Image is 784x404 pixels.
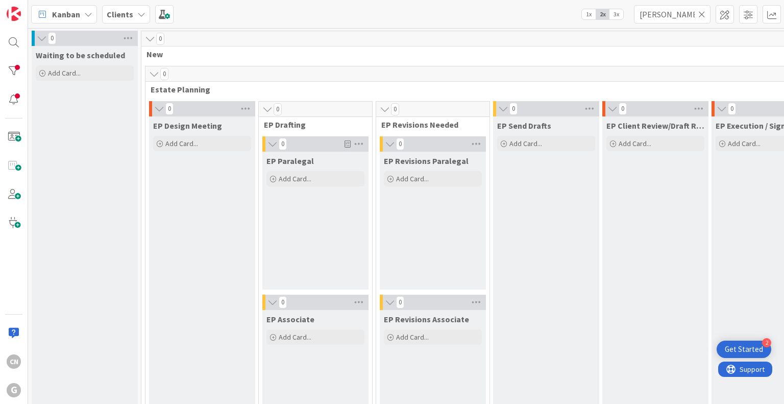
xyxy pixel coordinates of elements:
span: 0 [279,296,287,308]
div: 2 [762,338,771,347]
span: Add Card... [728,139,761,148]
div: G [7,383,21,397]
span: 2x [596,9,609,19]
b: Clients [107,9,133,19]
span: Add Card... [509,139,542,148]
span: Add Card... [396,332,429,342]
span: 0 [391,103,399,115]
div: CN [7,354,21,369]
span: Support [21,2,46,14]
span: EP Drafting [264,120,359,130]
span: 0 [619,103,627,115]
div: Get Started [725,344,763,354]
span: EP Revisions Paralegal [384,156,469,166]
span: Add Card... [619,139,651,148]
span: 0 [728,103,736,115]
span: 1x [582,9,596,19]
span: 0 [165,103,174,115]
span: 0 [156,33,164,45]
span: Add Card... [48,68,81,78]
span: 0 [396,138,404,150]
span: EP Send Drafts [497,121,551,131]
span: 0 [509,103,518,115]
span: EP Revisions Needed [381,120,477,130]
span: 3x [609,9,623,19]
input: Quick Filter... [634,5,710,23]
span: EP Paralegal [266,156,314,166]
span: Add Card... [165,139,198,148]
span: 0 [279,138,287,150]
span: 0 [48,32,56,44]
span: Add Card... [279,174,311,183]
span: Waiting to be scheduled [36,50,125,60]
div: Open Get Started checklist, remaining modules: 2 [717,341,771,358]
span: EP Revisions Associate [384,314,469,324]
span: Kanban [52,8,80,20]
span: 0 [274,103,282,115]
img: Visit kanbanzone.com [7,7,21,21]
span: Add Card... [279,332,311,342]
span: Add Card... [396,174,429,183]
span: EP Associate [266,314,314,324]
span: 0 [396,296,404,308]
span: EP Client Review/Draft Review Meeting [606,121,704,131]
span: 0 [160,68,168,80]
span: EP Design Meeting [153,121,222,131]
